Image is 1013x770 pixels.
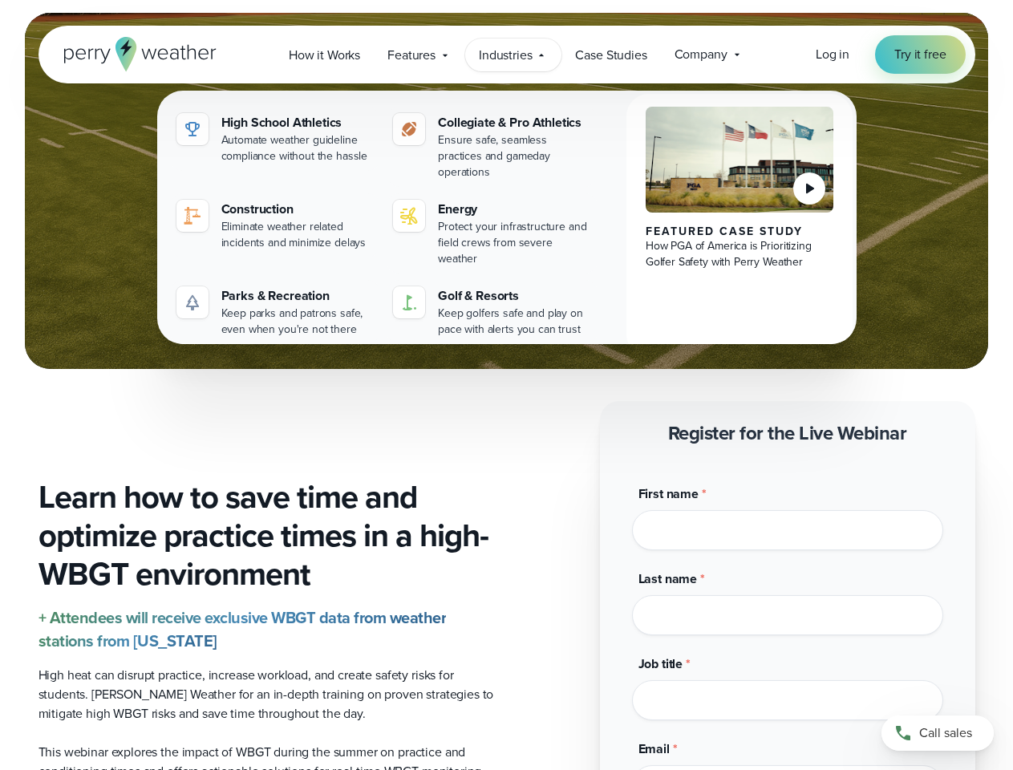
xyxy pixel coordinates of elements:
[38,666,494,723] p: High heat can disrupt practice, increase workload, and create safety risks for students. [PERSON_...
[399,206,419,225] img: energy-icon@2x-1.svg
[221,132,375,164] div: Automate weather guideline compliance without the hassle
[387,193,598,274] a: Energy Protect your infrastructure and field crews from severe weather
[638,740,670,758] span: Email
[275,38,374,71] a: How it Works
[894,45,946,64] span: Try it free
[816,45,849,64] a: Log in
[875,35,965,74] a: Try it free
[626,94,853,357] a: PGA of America, Frisco Campus Featured Case Study How PGA of America is Prioritizing Golfer Safet...
[438,306,591,338] div: Keep golfers safe and play on pace with alerts you can trust
[170,107,381,171] a: High School Athletics Automate weather guideline compliance without the hassle
[38,478,494,594] h3: Learn how to save time and optimize practice times in a high-WBGT environment
[221,286,375,306] div: Parks & Recreation
[881,715,994,751] a: Call sales
[221,306,375,338] div: Keep parks and patrons safe, even when you're not there
[561,38,660,71] a: Case Studies
[646,238,834,270] div: How PGA of America is Prioritizing Golfer Safety with Perry Weather
[438,113,591,132] div: Collegiate & Pro Athletics
[638,654,683,673] span: Job title
[170,280,381,344] a: Parks & Recreation Keep parks and patrons safe, even when you're not there
[668,419,907,448] strong: Register for the Live Webinar
[646,107,834,213] img: PGA of America, Frisco Campus
[816,45,849,63] span: Log in
[221,200,375,219] div: Construction
[438,200,591,219] div: Energy
[438,219,591,267] div: Protect your infrastructure and field crews from severe weather
[183,206,202,225] img: noun-crane-7630938-1@2x.svg
[919,723,972,743] span: Call sales
[183,120,202,139] img: highschool-icon.svg
[575,46,646,65] span: Case Studies
[438,286,591,306] div: Golf & Resorts
[183,293,202,312] img: parks-icon-grey.svg
[438,132,591,180] div: Ensure safe, seamless practices and gameday operations
[638,569,698,588] span: Last name
[38,606,447,653] strong: + Attendees will receive exclusive WBGT data from weather stations from [US_STATE]
[387,46,436,65] span: Features
[170,193,381,257] a: Construction Eliminate weather related incidents and minimize delays
[399,120,419,139] img: proathletics-icon@2x-1.svg
[646,225,834,238] div: Featured Case Study
[387,280,598,344] a: Golf & Resorts Keep golfers safe and play on pace with alerts you can trust
[221,219,375,251] div: Eliminate weather related incidents and minimize delays
[638,484,699,503] span: First name
[479,46,532,65] span: Industries
[675,45,727,64] span: Company
[221,113,375,132] div: High School Athletics
[399,293,419,312] img: golf-iconV2.svg
[289,46,360,65] span: How it Works
[387,107,598,187] a: Collegiate & Pro Athletics Ensure safe, seamless practices and gameday operations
